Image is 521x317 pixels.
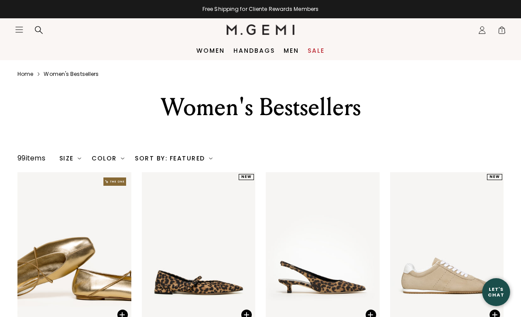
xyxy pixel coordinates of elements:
[15,25,24,34] button: Open site menu
[59,155,82,162] div: Size
[233,47,275,54] a: Handbags
[284,47,299,54] a: Men
[487,174,502,180] div: NEW
[482,286,510,297] div: Let's Chat
[135,155,213,162] div: Sort By: Featured
[78,157,81,160] img: chevron-down.svg
[308,47,325,54] a: Sale
[99,92,422,123] div: Women's Bestsellers
[239,174,254,180] div: NEW
[226,24,295,35] img: M.Gemi
[92,155,124,162] div: Color
[17,153,45,164] div: 99 items
[209,157,213,160] img: chevron-down.svg
[497,27,506,36] span: 1
[103,177,126,186] img: The One tag
[121,157,124,160] img: chevron-down.svg
[44,71,99,78] a: Women's bestsellers
[196,47,225,54] a: Women
[17,71,33,78] a: Home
